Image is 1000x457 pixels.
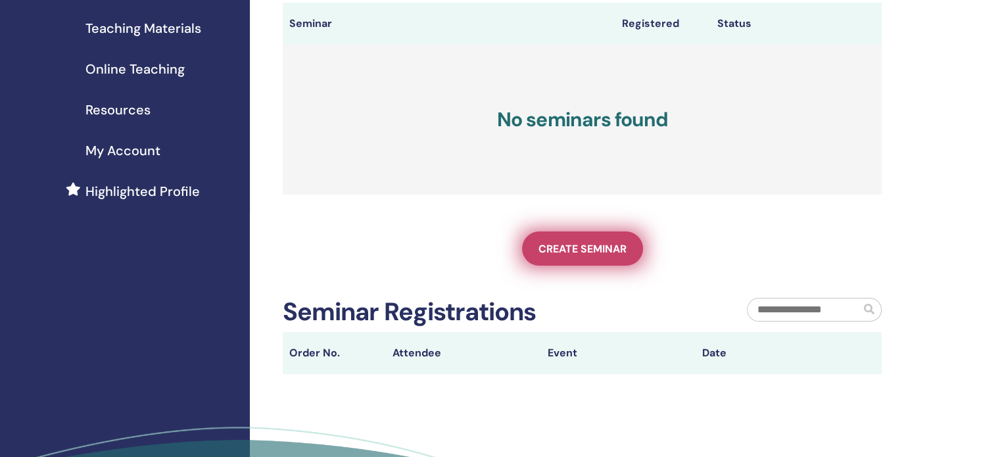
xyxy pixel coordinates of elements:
[283,297,536,327] h2: Seminar Registrations
[85,59,185,79] span: Online Teaching
[85,100,151,120] span: Resources
[711,3,853,45] th: Status
[85,141,160,160] span: My Account
[538,242,627,256] span: Create seminar
[283,45,882,195] h3: No seminars found
[615,3,711,45] th: Registered
[522,231,643,266] a: Create seminar
[541,332,696,374] th: Event
[283,3,378,45] th: Seminar
[85,18,201,38] span: Teaching Materials
[696,332,851,374] th: Date
[283,332,386,374] th: Order No.
[85,181,200,201] span: Highlighted Profile
[386,332,541,374] th: Attendee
